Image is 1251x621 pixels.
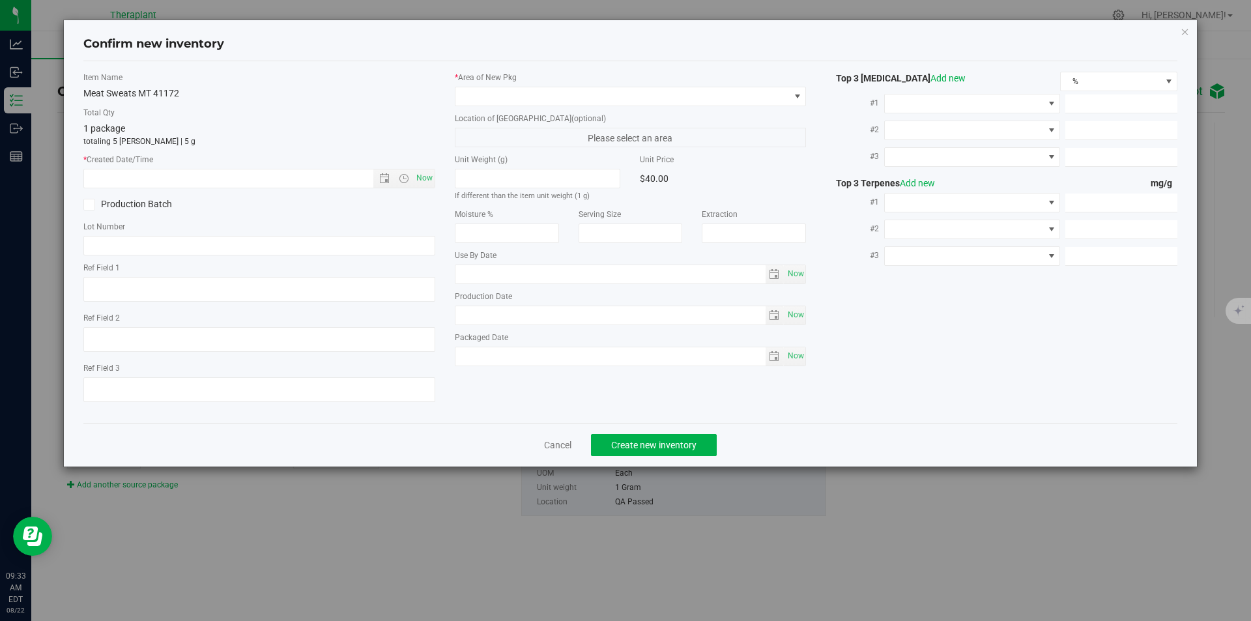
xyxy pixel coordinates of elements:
label: Production Date [455,291,807,302]
label: Item Name [83,72,435,83]
label: Ref Field 1 [83,262,435,274]
a: Add new [900,178,935,188]
div: $40.00 [640,169,806,188]
span: select [784,347,805,366]
p: totaling 5 [PERSON_NAME] | 5 g [83,136,435,147]
label: Extraction [702,209,806,220]
span: Top 3 Terpenes [826,178,935,188]
label: Unit Weight (g) [455,154,621,166]
span: (optional) [571,114,606,123]
span: Top 3 [MEDICAL_DATA] [826,73,966,83]
h4: Confirm new inventory [83,36,224,53]
label: Ref Field 2 [83,312,435,324]
span: Set Current date [784,306,807,325]
label: Serving Size [579,209,683,220]
label: Location of [GEOGRAPHIC_DATA] [455,113,807,124]
a: Cancel [544,439,571,452]
button: Create new inventory [591,434,717,456]
label: Unit Price [640,154,806,166]
span: Set Current date [784,265,807,283]
iframe: Resource center [13,517,52,556]
label: Created Date/Time [83,154,435,166]
small: If different than the item unit weight (1 g) [455,192,590,200]
label: #2 [826,217,884,240]
span: Create new inventory [611,440,697,450]
span: mg/g [1151,178,1177,188]
label: #1 [826,91,884,115]
label: #3 [826,145,884,168]
label: Lot Number [83,221,435,233]
span: NO DATA FOUND [884,147,1060,167]
a: Add new [930,73,966,83]
span: NO DATA FOUND [884,246,1060,266]
span: Please select an area [455,128,807,147]
span: 1 package [83,123,125,134]
span: Set Current date [413,169,435,188]
div: Meat Sweats MT 41172 [83,87,435,100]
label: Ref Field 3 [83,362,435,374]
span: select [784,265,805,283]
span: Open the date view [373,173,395,184]
span: Open the time view [392,173,414,184]
label: #1 [826,190,884,214]
label: Moisture % [455,209,559,220]
label: Area of New Pkg [455,72,807,83]
span: NO DATA FOUND [884,193,1060,212]
span: select [766,306,784,325]
label: #2 [826,118,884,141]
span: select [766,265,784,283]
span: select [766,347,784,366]
span: NO DATA FOUND [884,94,1060,113]
label: Use By Date [455,250,807,261]
span: NO DATA FOUND [884,121,1060,140]
span: Set Current date [784,347,807,366]
label: Total Qty [83,107,435,119]
label: Packaged Date [455,332,807,343]
span: NO DATA FOUND [884,220,1060,239]
span: select [784,306,805,325]
label: Production Batch [83,197,250,211]
label: #3 [826,244,884,267]
span: % [1061,72,1160,91]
